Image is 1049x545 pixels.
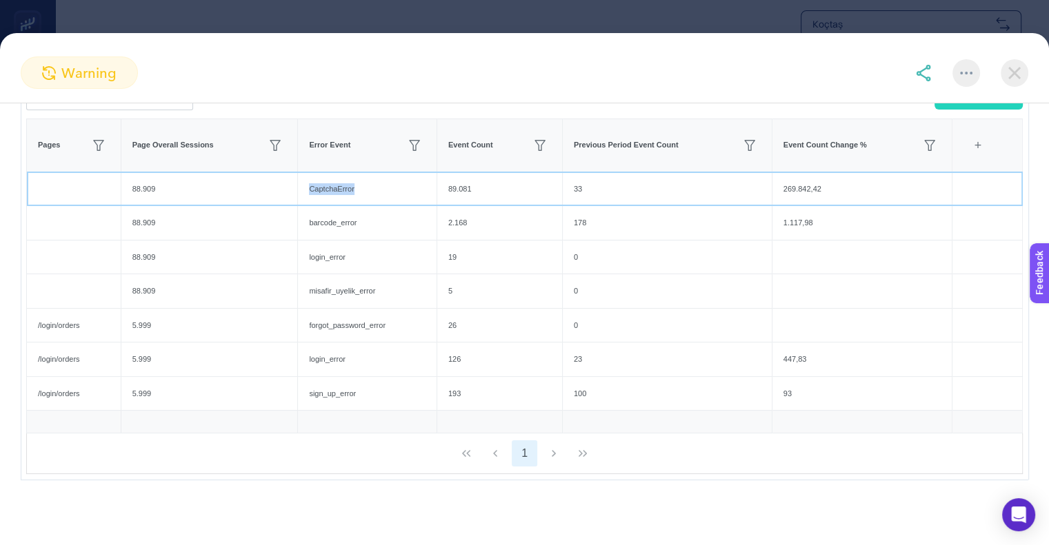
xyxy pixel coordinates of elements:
img: share [915,65,932,81]
span: Event Count Change % [783,139,867,151]
span: Error Event [309,139,350,151]
div: /login/orders [27,342,121,376]
div: 5 [437,274,562,308]
div: 0 [563,274,772,308]
img: More options [960,72,972,74]
span: warning [61,63,117,83]
div: 100 [563,377,772,411]
div: 88.909 [121,274,298,308]
div: 0 [563,240,772,274]
img: close-dialog [1001,59,1028,87]
div: /login/orders [27,377,121,411]
div: 269.842,42 [772,172,952,206]
span: Feedback [8,4,52,15]
span: Page Overall Sessions [132,139,214,151]
img: warning [42,66,56,80]
div: 33 [563,172,772,206]
div: 88.909 [121,172,298,206]
div: 93 [772,377,952,411]
div: login_error [298,342,437,376]
span: Previous Period Event Count [574,139,679,151]
div: 89.081 [437,172,562,206]
button: 1 [512,440,538,466]
div: 5.999 [121,342,298,376]
div: login_error [298,240,437,274]
div: 193 [437,377,562,411]
div: CaptchaError [298,172,437,206]
div: 1.117,98 [772,206,952,240]
div: 5.999 [121,309,298,342]
div: forgot_password_error [298,309,437,342]
div: 0 [563,309,772,342]
div: Open Intercom Messenger [1002,498,1035,531]
span: Event Count [448,139,493,151]
div: 6 items selected [963,130,975,161]
span: Pages [38,139,60,151]
div: 126 [437,342,562,376]
div: 2.168 [437,206,562,240]
div: 5.999 [121,377,298,411]
div: barcode_error [298,206,437,240]
div: sign_up_error [298,377,437,411]
div: 26 [437,309,562,342]
div: 447,83 [772,342,952,376]
div: + [965,130,991,161]
div: 178 [563,206,772,240]
div: 88.909 [121,206,298,240]
div: 23 [563,342,772,376]
div: /login/orders [27,309,121,342]
div: 88.909 [121,240,298,274]
div: 19 [437,240,562,274]
div: misafir_uyelik_error [298,274,437,308]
